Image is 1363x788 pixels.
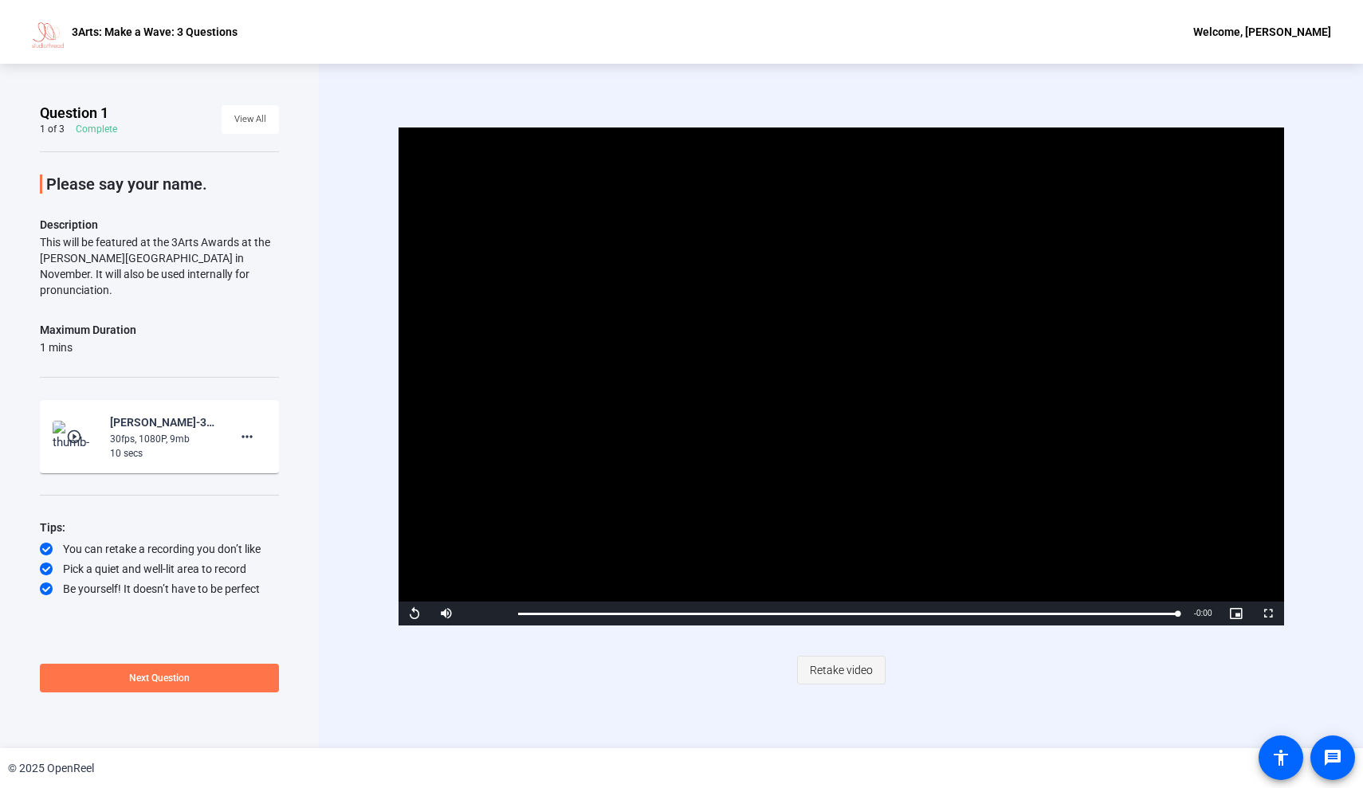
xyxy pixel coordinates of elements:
div: Progress Bar [518,613,1178,615]
div: This will be featured at the 3Arts Awards at the [PERSON_NAME][GEOGRAPHIC_DATA] in November. It w... [40,234,279,298]
button: Fullscreen [1252,602,1284,625]
p: Description [40,215,279,234]
mat-icon: message [1323,748,1342,767]
div: Video Player [399,127,1284,625]
div: 10 secs [110,446,217,461]
div: Complete [76,123,117,135]
div: 1 of 3 [40,123,65,135]
button: Retake video [797,656,886,684]
span: Next Question [129,672,190,684]
span: 0:00 [1196,609,1212,617]
span: Retake video [810,655,873,685]
p: 3Arts: Make a Wave: 3 Questions [72,22,238,41]
span: Question 1 [40,104,108,123]
div: Tips: [40,518,279,537]
button: Mute [430,602,462,625]
img: thumb-nail [53,421,100,453]
div: Be yourself! It doesn’t have to be perfect [40,581,279,597]
button: Picture-in-Picture [1220,602,1252,625]
mat-icon: more_horiz [238,427,257,446]
div: Welcome, [PERSON_NAME] [1193,22,1331,41]
div: Pick a quiet and well-lit area to record [40,561,279,577]
div: You can retake a recording you don’t like [40,541,279,557]
button: Next Question [40,664,279,692]
span: View All [234,108,266,131]
div: 1 mins [40,339,136,355]
div: © 2025 OpenReel [8,760,94,777]
div: 30fps, 1080P, 9mb [110,432,217,446]
div: [PERSON_NAME]-3Arts Make a Wave-3Arts- Make a Wave- 3 Questions-1757098414958-webcam [110,413,217,432]
mat-icon: play_circle_outline [66,429,85,445]
p: Please say your name. [46,174,279,194]
mat-icon: accessibility [1271,748,1290,767]
button: Replay [399,602,430,625]
img: OpenReel logo [32,16,64,48]
span: - [1194,609,1196,617]
button: View All [222,105,279,134]
div: Maximum Duration [40,320,136,339]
